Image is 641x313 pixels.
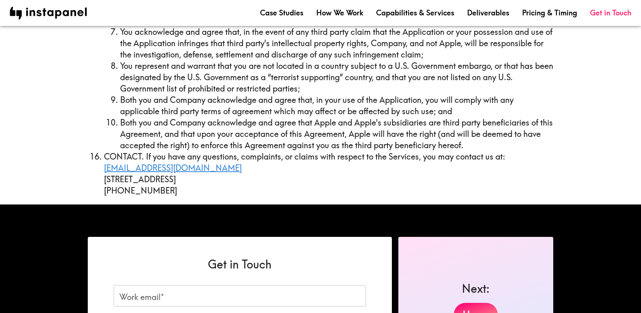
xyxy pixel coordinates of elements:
li: You acknowledge and agree that, in the event of any third party claim that the Application or you... [120,26,554,60]
a: Pricing & Timing [522,8,577,18]
a: How We Work [316,8,363,18]
img: instapanel [10,7,87,19]
a: Capabilities & Services [376,8,454,18]
li: Both you and Company acknowledge and agree that, in your use of the Application, you will comply ... [120,94,554,117]
a: Deliverables [467,8,509,18]
h6: Get in Touch [114,256,366,272]
a: [EMAIL_ADDRESS][DOMAIN_NAME] [104,163,242,173]
li: You represent and warrant that you are not located in a country subject to a U.S. Government emba... [120,60,554,94]
a: Case Studies [260,8,303,18]
li: Both you and Company acknowledge and agree that Apple and Apple's subsidiaries are third party be... [120,117,554,151]
li: CONTACT. If you have any questions, complaints, or claims with respect to the Services, you may c... [104,151,554,196]
h6: Next: [462,281,490,296]
a: Get in Touch [590,8,631,18]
